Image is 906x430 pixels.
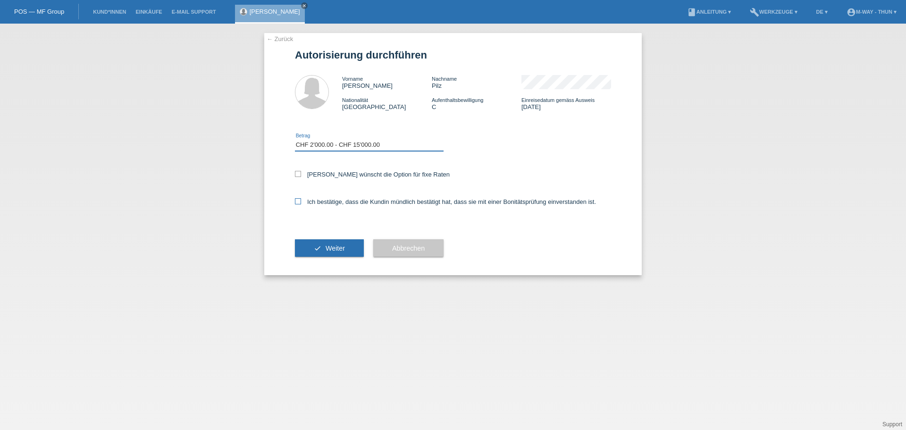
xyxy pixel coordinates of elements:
span: Vorname [342,76,363,82]
a: Kund*innen [88,9,131,15]
i: book [687,8,696,17]
span: Aufenthaltsbewilligung [432,97,483,103]
a: E-Mail Support [167,9,221,15]
i: check [314,245,321,252]
a: POS — MF Group [14,8,64,15]
a: Support [882,421,902,428]
span: Nationalität [342,97,368,103]
div: [PERSON_NAME] [342,75,432,89]
button: check Weiter [295,239,364,257]
i: build [750,8,759,17]
a: close [301,2,308,9]
span: Weiter [326,245,345,252]
div: [DATE] [521,96,611,110]
span: Nachname [432,76,457,82]
label: [PERSON_NAME] wünscht die Option für fixe Raten [295,171,450,178]
a: DE ▾ [812,9,832,15]
a: Einkäufe [131,9,167,15]
span: Abbrechen [392,245,425,252]
h1: Autorisierung durchführen [295,49,611,61]
div: [GEOGRAPHIC_DATA] [342,96,432,110]
button: Abbrechen [373,239,444,257]
i: account_circle [847,8,856,17]
a: account_circlem-way - Thun ▾ [842,9,901,15]
div: C [432,96,521,110]
a: buildWerkzeuge ▾ [745,9,802,15]
i: close [302,3,307,8]
a: [PERSON_NAME] [250,8,300,15]
a: bookAnleitung ▾ [682,9,736,15]
span: Einreisedatum gemäss Ausweis [521,97,595,103]
a: ← Zurück [267,35,293,42]
label: Ich bestätige, dass die Kundin mündlich bestätigt hat, dass sie mit einer Bonitätsprüfung einvers... [295,198,596,205]
div: Pilz [432,75,521,89]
